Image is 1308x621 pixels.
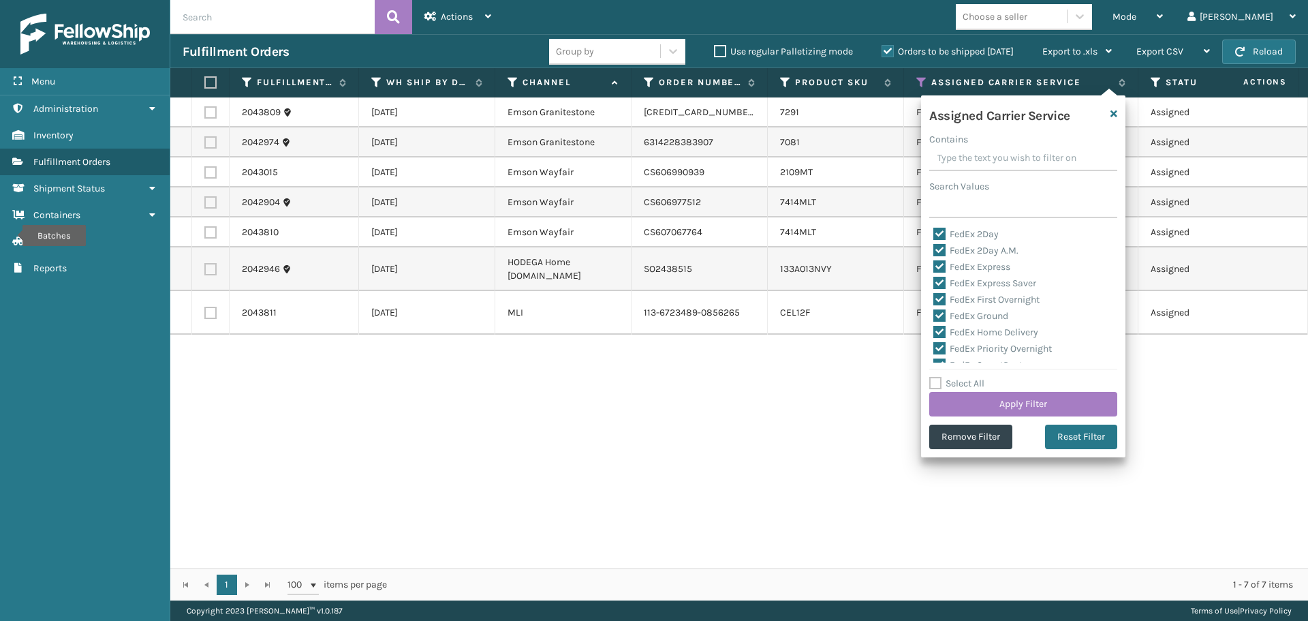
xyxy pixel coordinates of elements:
a: CEL12F [780,307,810,318]
td: [DATE] [359,247,495,291]
td: Emson Granitestone [495,97,632,127]
td: Assigned [1138,157,1275,187]
label: FedEx Priority Overnight [933,343,1052,354]
h3: Fulfillment Orders [183,44,289,60]
a: 2042946 [242,262,280,276]
label: FedEx 2Day A.M. [933,245,1018,256]
td: CS606990939 [632,157,768,187]
label: Use regular Palletizing mode [714,46,853,57]
button: Apply Filter [929,392,1117,416]
td: Assigned [1138,127,1275,157]
span: 100 [287,578,308,592]
td: FedEx Home Delivery [904,127,1138,157]
button: Reload [1222,40,1296,64]
span: Reports [33,262,67,274]
a: 2043015 [242,166,278,179]
label: Order Number [659,76,741,89]
a: 2042904 [242,196,280,209]
td: [DATE] [359,291,495,335]
div: Choose a seller [963,10,1027,24]
label: Assigned Carrier Service [931,76,1112,89]
label: WH Ship By Date [386,76,469,89]
td: [DATE] [359,187,495,217]
td: MLI [495,291,632,335]
td: Emson Wayfair [495,217,632,247]
td: Assigned [1138,247,1275,291]
label: Channel [523,76,605,89]
span: Mode [1112,11,1136,22]
input: Type the text you wish to filter on [929,147,1117,171]
span: Inventory [33,130,74,141]
span: items per page [287,575,387,595]
td: Emson Wayfair [495,157,632,187]
span: Administration [33,103,98,115]
td: 113-6723489-0856265 [632,291,768,335]
label: Search Values [929,179,989,194]
div: 1 - 7 of 7 items [406,578,1293,592]
label: FedEx 2Day [933,228,999,240]
span: Actions [1200,71,1295,93]
a: 2042974 [242,136,279,149]
a: 133A013NVY [780,263,832,275]
label: FedEx First Overnight [933,294,1040,305]
td: FedEx Ground [904,247,1138,291]
a: 7414MLT [780,196,816,208]
a: Terms of Use [1191,606,1238,616]
label: Status [1166,76,1248,89]
span: Menu [31,76,55,87]
label: Select All [929,378,984,389]
td: 6314228383907 [632,127,768,157]
td: FedEx Home Delivery [904,291,1138,335]
label: Orders to be shipped [DATE] [882,46,1014,57]
td: FedEx Home Delivery [904,187,1138,217]
td: CS606977512 [632,187,768,217]
div: Group by [556,44,594,59]
a: 2109MT [780,166,813,178]
td: [DATE] [359,157,495,187]
label: FedEx Home Delivery [933,327,1038,338]
td: Emson Wayfair [495,187,632,217]
td: Assigned [1138,97,1275,127]
td: CS607067764 [632,217,768,247]
label: Fulfillment Order Id [257,76,332,89]
button: Reset Filter [1045,425,1117,449]
td: Assigned [1138,217,1275,247]
td: [DATE] [359,127,495,157]
label: Product SKU [795,76,877,89]
a: 2043811 [242,306,277,320]
td: FedEx Home Delivery [904,217,1138,247]
td: Assigned [1138,291,1275,335]
a: 1 [217,575,237,595]
label: FedEx Express Saver [933,277,1036,289]
span: Export to .xls [1042,46,1097,57]
a: 7291 [780,106,799,118]
a: 7414MLT [780,226,816,238]
span: Actions [441,11,473,22]
span: Shipment Status [33,183,105,194]
span: Export CSV [1136,46,1183,57]
p: Copyright 2023 [PERSON_NAME]™ v 1.0.187 [187,601,343,621]
span: Batches [33,236,68,247]
label: FedEx Express [933,261,1010,273]
label: FedEx Ground [933,310,1008,322]
a: Privacy Policy [1240,606,1292,616]
td: HODEGA Home [DOMAIN_NAME] [495,247,632,291]
button: Remove Filter [929,425,1012,449]
td: [DATE] [359,217,495,247]
span: Fulfillment Orders [33,156,110,168]
td: Assigned [1138,187,1275,217]
h4: Assigned Carrier Service [929,104,1070,124]
div: | [1191,601,1292,621]
img: logo [20,14,150,55]
a: 7081 [780,136,800,148]
td: FedEx Home Delivery [904,97,1138,127]
td: [DATE] [359,97,495,127]
td: Emson Granitestone [495,127,632,157]
span: Containers [33,209,80,221]
td: [CREDIT_CARD_NUMBER] [632,97,768,127]
a: 2043810 [242,226,279,239]
label: FedEx SmartPost [933,359,1023,371]
td: SO2438515 [632,247,768,291]
label: Contains [929,132,968,147]
a: 2043809 [242,106,281,119]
